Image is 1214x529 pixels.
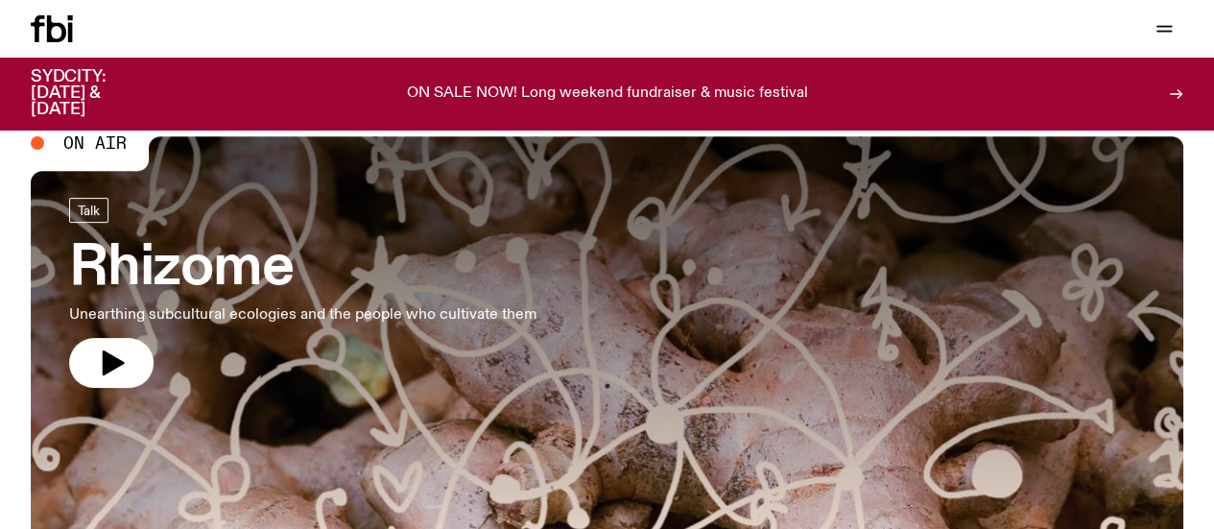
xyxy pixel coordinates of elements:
[407,85,808,103] p: ON SALE NOW! Long weekend fundraiser & music festival
[69,198,536,388] a: RhizomeUnearthing subcultural ecologies and the people who cultivate them
[69,198,108,223] a: Talk
[63,134,127,152] span: On Air
[78,204,100,218] span: Talk
[31,69,154,118] h3: SYDCITY: [DATE] & [DATE]
[69,242,536,296] h3: Rhizome
[69,303,536,326] p: Unearthing subcultural ecologies and the people who cultivate them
